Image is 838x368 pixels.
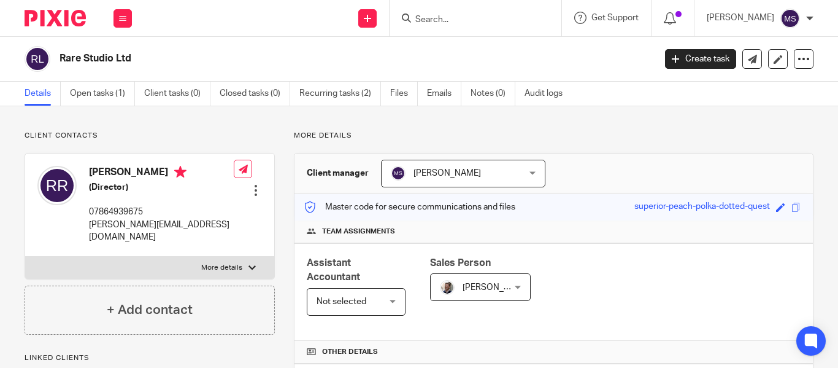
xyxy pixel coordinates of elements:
h4: + Add contact [107,300,193,319]
a: Files [390,82,418,106]
p: [PERSON_NAME] [707,12,774,24]
h5: (Director) [89,181,234,194]
span: Not selected [317,297,366,306]
a: Audit logs [525,82,572,106]
img: svg%3E [37,166,77,205]
a: Closed tasks (0) [220,82,290,106]
p: Linked clients [25,353,275,363]
a: Details [25,82,61,106]
h2: Rare Studio Ltd [60,52,529,65]
a: Open tasks (1) [70,82,135,106]
span: [PERSON_NAME] [463,283,530,292]
img: svg%3E [391,166,406,181]
div: superior-peach-polka-dotted-quest [634,200,770,214]
p: Client contacts [25,131,275,141]
span: [PERSON_NAME] [413,169,481,178]
span: Get Support [591,14,639,22]
a: Recurring tasks (2) [299,82,381,106]
p: Master code for secure communications and files [304,201,515,213]
h3: Client manager [307,167,369,179]
span: Sales Person [430,258,491,268]
p: 07864939675 [89,206,234,218]
i: Primary [174,166,186,178]
a: Client tasks (0) [144,82,210,106]
span: Team assignments [322,227,395,237]
input: Search [414,15,525,26]
img: svg%3E [25,46,50,72]
h4: [PERSON_NAME] [89,166,234,181]
img: svg%3E [780,9,800,28]
a: Notes (0) [471,82,515,106]
img: Pixie [25,10,86,26]
span: Other details [322,347,378,357]
p: [PERSON_NAME][EMAIL_ADDRESS][DOMAIN_NAME] [89,219,234,244]
p: More details [294,131,813,141]
p: More details [201,263,242,273]
a: Create task [665,49,736,69]
a: Emails [427,82,461,106]
span: Assistant Accountant [307,258,360,282]
img: Matt%20Circle.png [440,280,455,295]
